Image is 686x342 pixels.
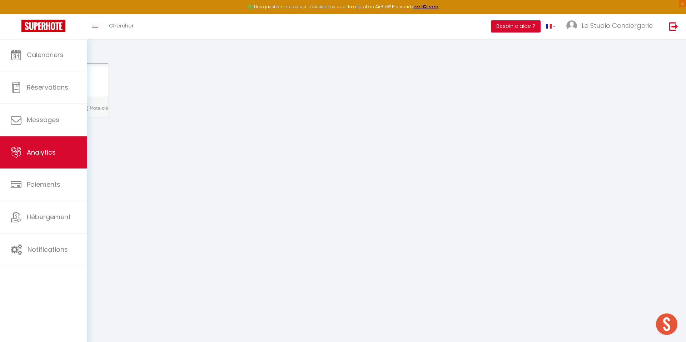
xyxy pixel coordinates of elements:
[11,19,17,24] img: website_grey.svg
[414,4,439,10] a: >>> ICI <<<<
[582,21,653,30] span: Le Studio Conciergerie
[27,115,59,124] span: Messages
[27,180,60,189] span: Paiements
[656,313,677,335] div: Ouvrir le chat
[109,22,134,29] span: Chercher
[81,41,87,47] img: tab_keywords_by_traffic_grey.svg
[19,19,81,24] div: Domaine: [DOMAIN_NAME]
[27,83,68,92] span: Réservations
[669,22,678,31] img: logout
[566,20,577,31] img: ...
[104,14,139,39] a: Chercher
[491,20,541,32] button: Besoin d'aide ?
[27,50,64,59] span: Calendriers
[27,148,56,157] span: Analytics
[11,11,17,17] img: logo_orange.svg
[27,212,71,221] span: Hébergement
[28,245,68,254] span: Notifications
[29,41,35,47] img: tab_domain_overview_orange.svg
[21,20,65,32] img: Super Booking
[89,42,109,47] div: Mots-clés
[20,11,35,17] div: v 4.0.25
[37,42,55,47] div: Domaine
[561,14,662,39] a: ... Le Studio Conciergerie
